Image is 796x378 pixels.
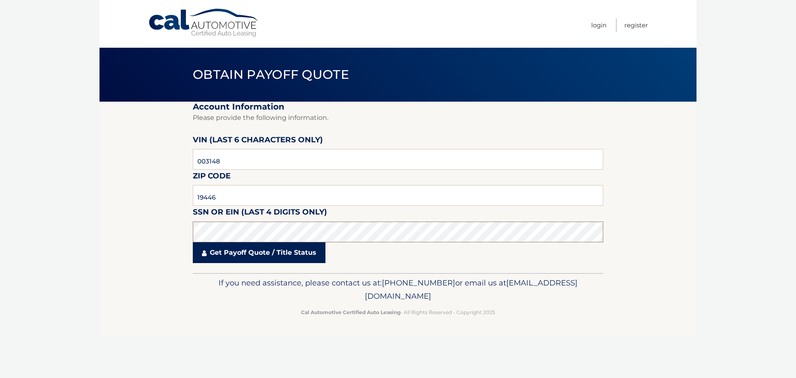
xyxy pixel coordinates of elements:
[624,18,648,32] a: Register
[193,112,603,124] p: Please provide the following information.
[193,242,325,263] a: Get Payoff Quote / Title Status
[591,18,607,32] a: Login
[193,134,323,149] label: VIN (last 6 characters only)
[198,308,598,317] p: - All Rights Reserved - Copyright 2025
[193,102,603,112] h2: Account Information
[198,276,598,303] p: If you need assistance, please contact us at: or email us at
[193,206,327,221] label: SSN or EIN (last 4 digits only)
[301,309,400,315] strong: Cal Automotive Certified Auto Leasing
[193,170,231,185] label: Zip Code
[148,8,260,38] a: Cal Automotive
[193,67,349,82] span: Obtain Payoff Quote
[382,278,455,288] span: [PHONE_NUMBER]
